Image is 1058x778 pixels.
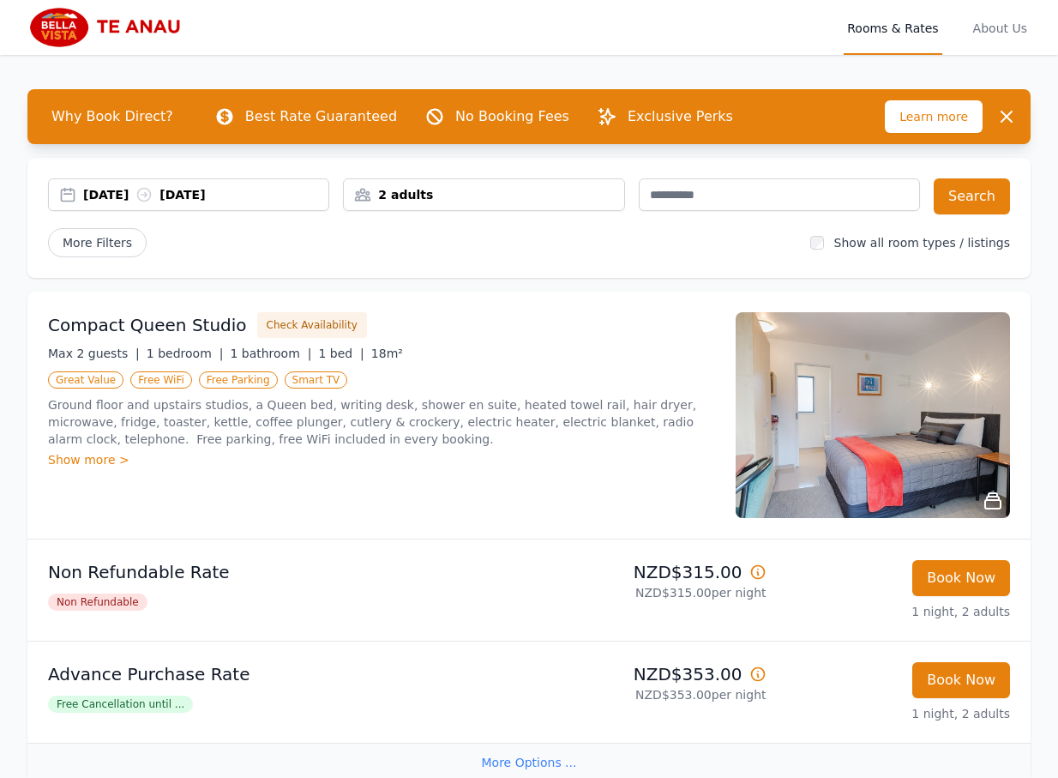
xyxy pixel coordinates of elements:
p: NZD$353.00 [536,662,766,686]
p: Ground floor and upstairs studios, a Queen bed, writing desk, shower en suite, heated towel rail,... [48,396,715,448]
label: Show all room types / listings [834,236,1010,250]
span: Free Parking [199,371,278,389]
p: Best Rate Guaranteed [245,106,397,127]
span: Why Book Direct? [38,100,187,134]
span: Non Refundable [48,594,147,611]
p: NZD$315.00 [536,560,766,584]
span: 1 bedroom | [147,347,224,360]
div: Show more > [48,451,715,468]
span: 1 bed | [318,347,364,360]
p: NZD$315.00 per night [536,584,766,601]
span: Max 2 guests | [48,347,140,360]
button: Book Now [912,560,1010,596]
span: More Filters [48,228,147,257]
button: Check Availability [257,312,367,338]
button: Book Now [912,662,1010,698]
div: [DATE] [DATE] [83,186,328,203]
div: 2 adults [344,186,623,203]
span: 1 bathroom | [230,347,311,360]
p: Non Refundable Rate [48,560,522,584]
span: Great Value [48,371,123,389]
span: Smart TV [285,371,348,389]
span: Learn more [885,100,983,133]
h3: Compact Queen Studio [48,313,247,337]
button: Search [934,178,1010,214]
p: NZD$353.00 per night [536,686,766,703]
span: 18m² [371,347,403,360]
p: 1 night, 2 adults [780,705,1011,722]
p: No Booking Fees [455,106,569,127]
p: 1 night, 2 adults [780,603,1011,620]
span: Free WiFi [130,371,192,389]
span: Free Cancellation until ... [48,696,193,713]
p: Advance Purchase Rate [48,662,522,686]
img: Bella Vista Te Anau [27,7,193,48]
p: Exclusive Perks [628,106,733,127]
